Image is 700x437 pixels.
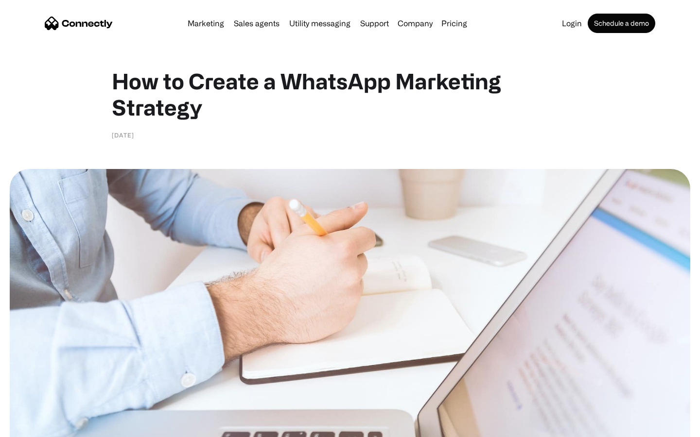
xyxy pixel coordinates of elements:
a: Pricing [437,19,471,27]
div: Company [398,17,433,30]
a: Support [356,19,393,27]
aside: Language selected: English [10,420,58,434]
div: [DATE] [112,130,134,140]
a: Schedule a demo [588,14,655,33]
a: Utility messaging [285,19,354,27]
a: Sales agents [230,19,283,27]
a: Marketing [184,19,228,27]
h1: How to Create a WhatsApp Marketing Strategy [112,68,588,120]
a: Login [558,19,586,27]
ul: Language list [19,420,58,434]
